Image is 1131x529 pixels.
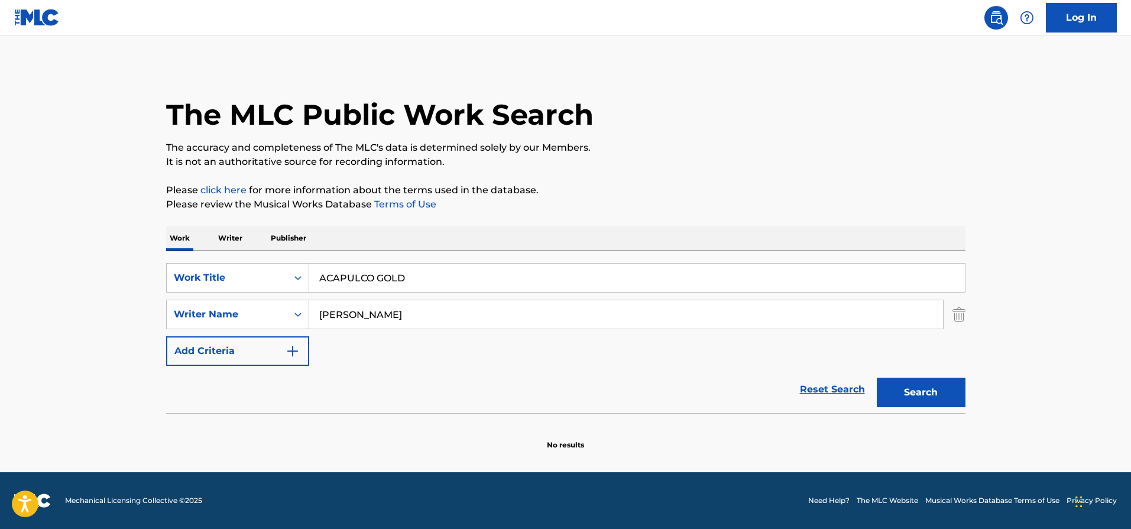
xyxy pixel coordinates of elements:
img: logo [14,494,51,508]
p: Please for more information about the terms used in the database. [166,183,965,197]
h1: The MLC Public Work Search [166,97,594,132]
button: Search [877,378,965,407]
a: Privacy Policy [1067,495,1117,506]
p: No results [547,426,584,450]
a: Need Help? [808,495,850,506]
img: Delete Criterion [952,300,965,329]
p: Work [166,226,193,251]
img: 9d2ae6d4665cec9f34b9.svg [286,344,300,358]
p: The accuracy and completeness of The MLC's data is determined solely by our Members. [166,141,965,155]
form: Search Form [166,263,965,413]
a: Public Search [984,6,1008,30]
a: The MLC Website [857,495,918,506]
div: Work Title [174,271,280,285]
a: click here [200,184,247,196]
img: MLC Logo [14,9,60,26]
p: Writer [215,226,246,251]
button: Add Criteria [166,336,309,366]
a: Terms of Use [372,199,436,210]
img: search [989,11,1003,25]
a: Musical Works Database Terms of Use [925,495,1059,506]
p: It is not an authoritative source for recording information. [166,155,965,169]
div: Drag [1075,484,1083,520]
a: Reset Search [794,377,871,403]
span: Mechanical Licensing Collective © 2025 [65,495,202,506]
img: help [1020,11,1034,25]
p: Please review the Musical Works Database [166,197,965,212]
div: Help [1015,6,1039,30]
div: Writer Name [174,307,280,322]
p: Publisher [267,226,310,251]
iframe: Chat Widget [1072,472,1131,529]
a: Log In [1046,3,1117,33]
